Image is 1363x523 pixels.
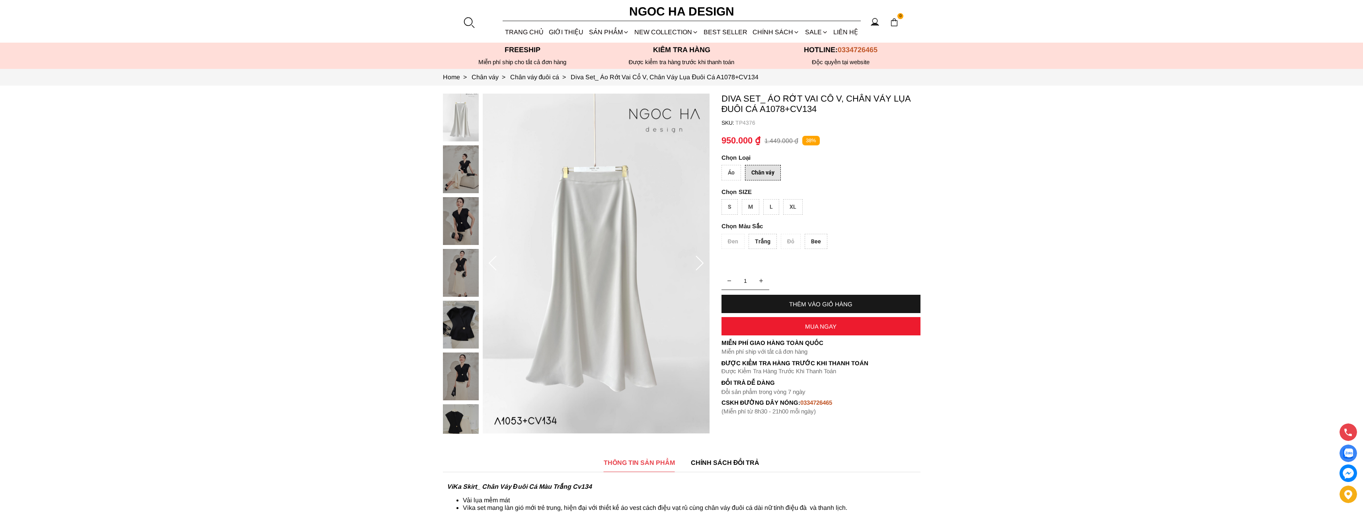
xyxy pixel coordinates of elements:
div: XL [783,199,803,215]
div: Chân váy [745,165,781,180]
p: Được Kiểm Tra Hàng Trước Khi Thanh Toán [721,368,920,375]
p: Được kiểm tra hàng trước khi thanh toán [602,59,761,66]
p: Diva Set_ Áo Rớt Vai Cổ V, Chân Váy Lụa Đuôi Cá A1078+CV134 [721,94,920,114]
font: Kiểm tra hàng [653,46,710,54]
img: Diva Set_ Áo Rớt Vai Cổ V, Chân Váy Lụa Đuôi Cá A1078+CV134_mini_4 [443,301,479,349]
h6: Đổi trả dễ dàng [721,379,920,386]
a: Link to Chân váy đuôi cá [510,74,571,80]
font: (Miễn phí từ 8h30 - 21h00 mỗi ngày) [721,408,816,415]
div: Chính sách [750,22,802,43]
img: Diva Set_ Áo Rớt Vai Cổ V, Chân Váy Lụa Đuôi Cá A1078+CV134_mini_2 [443,197,479,245]
strong: ViKa Skirt_ Chân Váy Đuôi Cá Màu Trắng Cv134 [447,483,592,490]
span: > [499,74,509,80]
li: Vika set mang làn gió mới trẻ trung, hiện đại với thiết kế áo vest cách điệu vạt rủ cùng chân váy... [463,504,916,511]
div: Miễn phí ship cho tất cả đơn hàng [443,59,602,66]
div: Trắng [749,234,777,249]
a: SALE [802,22,831,43]
font: Đổi sản phẩm trong vòng 7 ngày [721,388,806,395]
a: messenger [1340,464,1357,482]
input: Quantity input [721,273,769,289]
img: img-CART-ICON-ksit0nf1 [890,18,899,27]
h6: SKU: [721,119,735,126]
a: TRANG CHỦ [503,22,546,43]
div: MUA NGAY [721,323,920,330]
div: M [742,199,759,215]
img: Diva Set_ Áo Rớt Vai Cổ V, Chân Váy Lụa Đuôi Cá A1078+CV134_mini_0 [443,94,479,141]
p: Được Kiểm Tra Hàng Trước Khi Thanh Toán [721,360,920,367]
a: Link to Home [443,74,472,80]
img: Diva Set_ Áo Rớt Vai Cổ V, Chân Váy Lụa Đuôi Cá A1078+CV134_mini_1 [443,145,479,193]
p: Freeship [443,46,602,54]
img: Diva Set_ Áo Rớt Vai Cổ V, Chân Váy Lụa Đuôi Cá A1078+CV134_mini_6 [443,404,479,452]
font: cskh đường dây nóng: [721,399,801,406]
span: 0 [897,13,904,20]
div: THÊM VÀO GIỎ HÀNG [721,301,920,308]
p: Hotline: [761,46,920,54]
font: Miễn phí giao hàng toàn quốc [721,339,823,346]
img: Diva Set_ Áo Rớt Vai Cổ V, Chân Váy Lụa Đuôi Cá A1078+CV134_mini_3 [443,249,479,297]
div: Áo [721,165,741,180]
p: Loại [721,154,898,161]
p: 38% [802,136,820,146]
a: NEW COLLECTION [632,22,701,43]
span: THÔNG TIN SẢN PHẨM [604,458,675,468]
span: > [559,74,569,80]
p: 1.449.000 ₫ [764,137,798,145]
a: Link to Chân váy [472,74,510,80]
div: SẢN PHẨM [586,22,632,43]
a: Display image [1340,445,1357,462]
p: TP4376 [735,119,920,126]
font: 0334726465 [800,399,832,406]
img: Diva Set_ Áo Rớt Vai Cổ V, Chân Váy Lụa Đuôi Cá A1078+CV134_mini_5 [443,353,479,400]
div: Bee [805,234,827,249]
span: 0334726465 [838,46,877,54]
img: Diva Set_ Áo Rớt Vai Cổ V, Chân Váy Lụa Đuôi Cá A1078+CV134_0 [483,94,710,434]
span: CHÍNH SÁCH ĐỔI TRẢ [691,458,760,468]
li: Vải lụa mềm mát [463,497,916,504]
p: Màu Sắc [721,223,898,230]
a: LIÊN HỆ [831,22,860,43]
a: BEST SELLER [701,22,750,43]
a: Link to Diva Set_ Áo Rớt Vai Cổ V, Chân Váy Lụa Đuôi Cá A1078+CV134 [571,74,759,80]
font: Miễn phí ship với tất cả đơn hàng [721,348,807,355]
p: SIZE [721,188,920,195]
div: S [721,199,738,215]
span: > [460,74,470,80]
a: Ngoc Ha Design [622,2,741,21]
img: Display image [1343,449,1353,458]
h6: Độc quyền tại website [761,59,920,66]
div: L [763,199,779,215]
a: GIỚI THIỆU [546,22,586,43]
p: 950.000 ₫ [721,135,760,146]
